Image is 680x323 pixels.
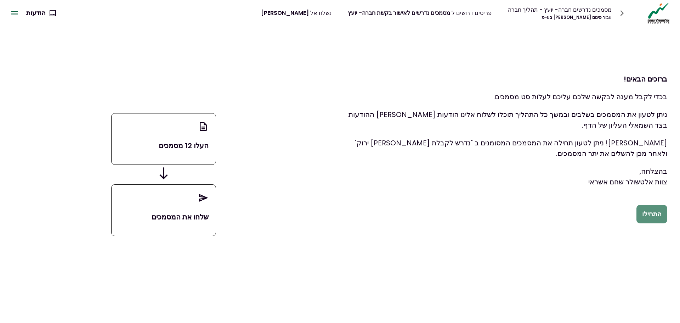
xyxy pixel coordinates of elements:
[624,74,667,84] strong: ברוכים הבאים!
[508,5,612,14] div: מסמכים נדרשים חברה- יועץ - תהליך חברה
[348,9,492,17] div: פריטים דרושים ל
[340,138,667,159] p: [PERSON_NAME]! ניתן לטעון תחילה את המסמכים המסומנים ב "נדרש לקבלת [PERSON_NAME] ירוק" ולאחר מכן ל...
[261,9,309,17] span: [PERSON_NAME]
[508,14,612,21] div: פינום [PERSON_NAME] בע~מ
[340,109,667,130] p: ניתן לטעון את המסמכים בשלבים ובמשך כל התהליך תוכלו לשלוח אלינו הודעות [PERSON_NAME] ההודעות בצד ה...
[603,14,612,20] span: עבור
[636,205,667,223] button: התחילו
[261,9,331,17] div: נשלח אל
[646,2,671,24] img: Logo
[348,9,450,17] span: מסמכים נדרשים לאישור בקשת חברה- יועץ
[340,91,667,102] p: בכדי לקבל מענה לבקשה שלכם עליכם לעלות סט מסמכים.
[119,140,209,151] p: העלו 12 מסמכים
[340,166,667,187] p: בהצלחה, צוות אלטשולר שחם אשראי
[21,4,61,22] button: הודעות
[119,212,209,222] p: שלחו את המסמכים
